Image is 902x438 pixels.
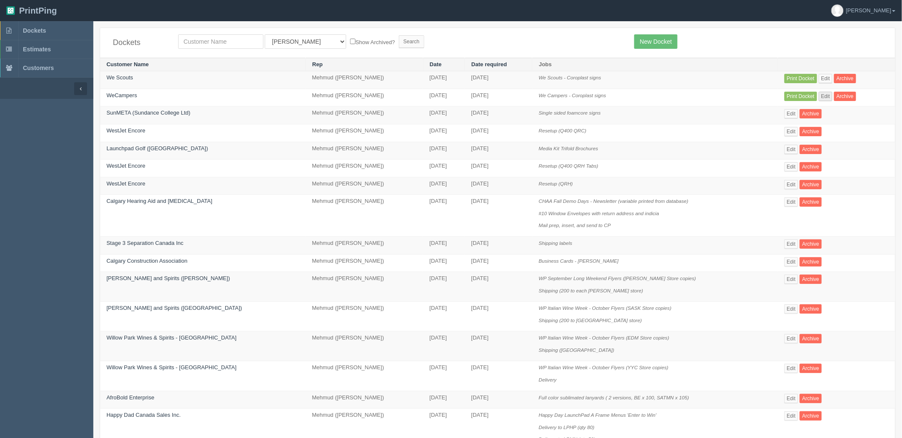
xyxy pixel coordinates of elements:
[800,304,822,314] a: Archive
[465,272,532,302] td: [DATE]
[423,89,465,107] td: [DATE]
[306,89,423,107] td: Mehmud ([PERSON_NAME])
[306,302,423,331] td: Mehmud ([PERSON_NAME])
[784,162,798,171] a: Edit
[423,236,465,254] td: [DATE]
[800,257,822,267] a: Archive
[423,254,465,272] td: [DATE]
[539,288,643,293] i: Shipping (200 to each [PERSON_NAME] store)
[832,5,843,17] img: avatar_default-7531ab5dedf162e01f1e0bb0964e6a185e93c5c22dfe317fb01d7f8cd2b1632c.jpg
[784,109,798,118] a: Edit
[306,331,423,361] td: Mehmud ([PERSON_NAME])
[106,258,188,264] a: Calgary Construction Association
[465,160,532,177] td: [DATE]
[784,239,798,249] a: Edit
[423,331,465,361] td: [DATE]
[784,74,817,83] a: Print Docket
[306,71,423,89] td: Mehmud ([PERSON_NAME])
[106,61,149,67] a: Customer Name
[465,195,532,237] td: [DATE]
[784,304,798,314] a: Edit
[106,364,237,371] a: Willow Park Wines & Spirits - [GEOGRAPHIC_DATA]
[306,361,423,391] td: Mehmud ([PERSON_NAME])
[465,124,532,142] td: [DATE]
[306,195,423,237] td: Mehmud ([PERSON_NAME])
[800,127,822,136] a: Archive
[306,160,423,177] td: Mehmud ([PERSON_NAME])
[423,272,465,302] td: [DATE]
[423,302,465,331] td: [DATE]
[465,236,532,254] td: [DATE]
[106,163,146,169] a: WestJet Encore
[539,110,601,115] i: Single sided foamcore signs
[539,240,572,246] i: Shipping labels
[423,107,465,124] td: [DATE]
[106,180,146,187] a: WestJet Encore
[6,6,15,15] img: logo-3e63b451c926e2ac314895c53de4908e5d424f24456219fb08d385ab2e579770.png
[471,61,507,67] a: Date required
[423,361,465,391] td: [DATE]
[539,128,586,133] i: Resetup (Q400 QRC)
[350,37,395,47] label: Show Archived?
[423,177,465,195] td: [DATE]
[306,391,423,409] td: Mehmud ([PERSON_NAME])
[634,34,677,49] a: New Docket
[800,180,822,189] a: Archive
[800,394,822,403] a: Archive
[539,335,669,340] i: WP Italian Wine Week - October Flyers (EDM Store copies)
[800,162,822,171] a: Archive
[539,365,669,370] i: WP Italian Wine Week - October Flyers (YYC Store copies)
[423,142,465,160] td: [DATE]
[539,198,689,204] i: CHAA Fall Demo Days - Newsletter (variable printed from database)
[539,222,611,228] i: Mail prep, insert, and send to CP
[784,334,798,343] a: Edit
[423,160,465,177] td: [DATE]
[800,145,822,154] a: Archive
[465,391,532,409] td: [DATE]
[539,412,657,418] i: Happy Day LaunchPad A Frame Menus 'Enter to Win'
[465,177,532,195] td: [DATE]
[539,93,606,98] i: We Campers - Coroplast signs
[106,92,137,98] a: WeCampers
[306,177,423,195] td: Mehmud ([PERSON_NAME])
[800,275,822,284] a: Archive
[465,142,532,160] td: [DATE]
[539,424,594,430] i: Delivery to LPHP (qty 80)
[106,394,154,401] a: AfroBold Enterprise
[800,364,822,373] a: Archive
[306,107,423,124] td: Mehmud ([PERSON_NAME])
[306,254,423,272] td: Mehmud ([PERSON_NAME])
[539,377,557,382] i: Delivery
[350,39,356,44] input: Show Archived?
[106,275,230,281] a: [PERSON_NAME] and Spirits ([PERSON_NAME])
[800,109,822,118] a: Archive
[784,411,798,421] a: Edit
[106,412,181,418] a: Happy Dad Canada Sales Inc.
[539,181,573,186] i: Resetup (QRH)
[819,74,833,83] a: Edit
[834,92,856,101] a: Archive
[784,275,798,284] a: Edit
[423,71,465,89] td: [DATE]
[784,180,798,189] a: Edit
[834,74,856,83] a: Archive
[306,236,423,254] td: Mehmud ([PERSON_NAME])
[784,364,798,373] a: Edit
[423,391,465,409] td: [DATE]
[106,109,190,116] a: SunMETA (Sundance College Ltd)
[784,394,798,403] a: Edit
[800,197,822,207] a: Archive
[306,124,423,142] td: Mehmud ([PERSON_NAME])
[178,34,263,49] input: Customer Name
[399,35,424,48] input: Search
[539,146,598,151] i: Media Kit Trifold Brochures
[430,61,442,67] a: Date
[800,411,822,421] a: Archive
[532,58,778,71] th: Jobs
[106,240,183,246] a: Stage 3 Separation Canada Inc
[800,239,822,249] a: Archive
[800,334,822,343] a: Archive
[539,347,614,353] i: Shipping ([GEOGRAPHIC_DATA])
[106,145,208,152] a: Launchpad Golf ([GEOGRAPHIC_DATA])
[306,142,423,160] td: Mehmud ([PERSON_NAME])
